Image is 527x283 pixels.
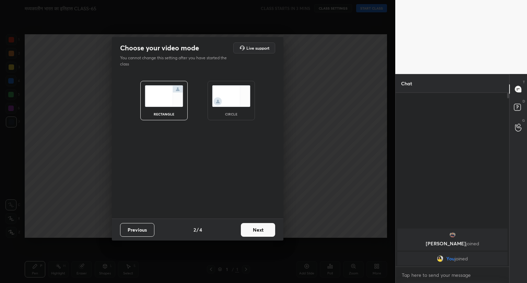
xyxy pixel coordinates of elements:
div: rectangle [150,112,178,116]
img: circleScreenIcon.acc0effb.svg [212,85,250,107]
div: circle [218,112,245,116]
button: Next [241,223,275,237]
h4: 4 [199,226,202,233]
div: grid [396,227,509,267]
p: Chat [396,74,418,93]
h4: / [197,226,199,233]
p: T [523,79,525,85]
span: joined [466,240,479,247]
h5: Live support [246,46,269,50]
p: D [523,99,525,104]
p: [PERSON_NAME] [401,241,503,246]
p: G [522,118,525,123]
h4: 2 [194,226,196,233]
button: Previous [120,223,154,237]
span: joined [455,256,468,261]
img: b7ff81f82511446cb470fc7d5bf18fca.jpg [437,255,444,262]
img: 915cf4073ce44f4494901ee4de7efab8.jpg [449,231,456,238]
img: normalScreenIcon.ae25ed63.svg [145,85,183,107]
span: You [446,256,455,261]
p: You cannot change this setting after you have started the class [120,55,231,67]
h2: Choose your video mode [120,44,199,52]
